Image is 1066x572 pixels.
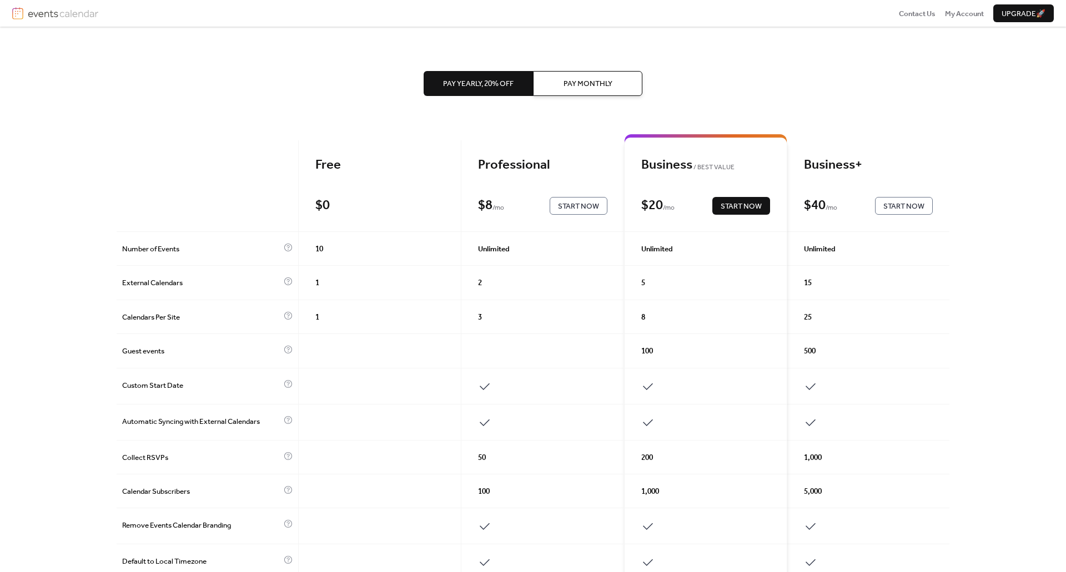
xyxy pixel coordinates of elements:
div: Free [315,157,444,174]
button: Pay Yearly, 20% off [424,71,533,95]
span: 1 [315,277,319,288]
span: Custom Start Date [122,380,281,393]
span: 8 [641,312,645,323]
span: / mo [492,203,504,214]
span: Calendar Subscribers [122,486,281,497]
span: 1 [315,312,319,323]
img: logotype [28,7,98,19]
span: Start Now [883,201,924,212]
span: 10 [315,244,323,255]
a: My Account [945,8,984,19]
span: Start Now [558,201,599,212]
span: 5,000 [804,486,822,497]
div: Business+ [804,157,933,174]
a: Contact Us [899,8,936,19]
span: Default to Local Timezone [122,556,281,569]
span: 1,000 [641,486,659,497]
span: 2 [478,277,482,288]
span: Remove Events Calendar Branding [122,520,281,533]
span: 100 [478,486,490,497]
div: $ 40 [804,198,826,214]
span: Unlimited [478,244,510,255]
span: Number of Events [122,244,281,255]
span: 100 [641,346,653,357]
span: 50 [478,452,486,463]
button: Upgrade🚀 [993,4,1054,22]
span: BEST VALUE [692,162,735,173]
span: 500 [804,346,816,357]
span: 200 [641,452,653,463]
div: $ 0 [315,198,330,214]
span: Automatic Syncing with External Calendars [122,416,281,429]
button: Start Now [712,197,770,215]
span: Calendars Per Site [122,312,281,323]
span: 3 [478,312,482,323]
span: 1,000 [804,452,822,463]
span: 15 [804,277,812,288]
span: Unlimited [641,244,673,255]
span: Unlimited [804,244,836,255]
button: Pay Monthly [533,71,642,95]
div: $ 8 [478,198,492,214]
span: / mo [663,203,675,214]
span: Upgrade 🚀 [1002,8,1045,19]
div: $ 20 [641,198,663,214]
span: Pay Yearly, 20% off [443,78,514,89]
button: Start Now [875,197,933,215]
span: 25 [804,312,812,323]
span: Guest events [122,346,281,357]
span: / mo [826,203,837,214]
span: Pay Monthly [564,78,612,89]
span: External Calendars [122,277,281,288]
div: Professional [478,157,607,174]
span: Start Now [721,201,762,212]
div: Business [641,157,770,174]
img: logo [12,7,23,19]
span: 5 [641,277,645,288]
button: Start Now [550,197,607,215]
span: Collect RSVPs [122,452,281,463]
